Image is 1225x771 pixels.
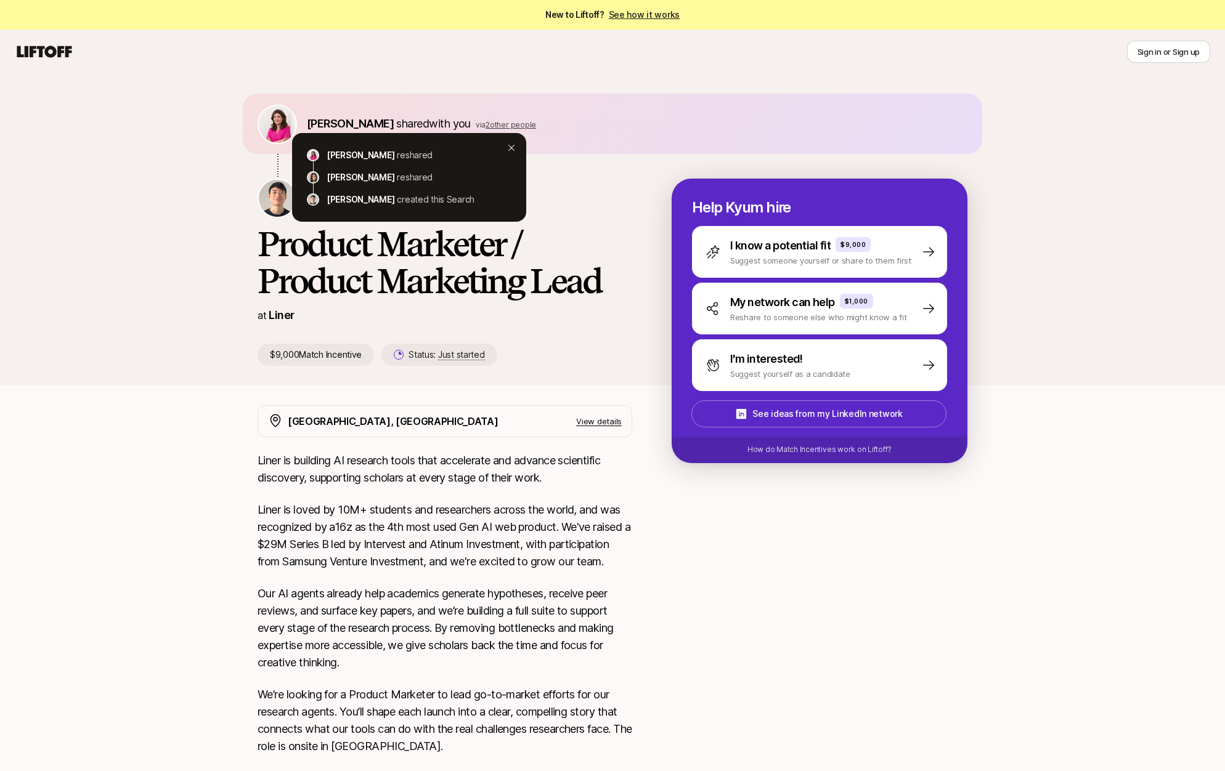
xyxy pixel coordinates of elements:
[730,237,831,254] p: I know a potential fit
[845,296,868,306] p: $1,000
[438,349,485,360] span: Just started
[692,199,947,216] p: Help Kyum hire
[308,195,318,204] img: 47784c54_a4ff_477e_ab36_139cb03b2732.jpg
[307,115,536,132] p: shared
[327,148,394,163] p: [PERSON_NAME]
[730,311,907,323] p: Reshare to someone else who might know a fit
[327,170,394,185] p: [PERSON_NAME]
[307,117,394,130] span: [PERSON_NAME]
[730,294,835,311] p: My network can help
[258,585,632,671] p: Our AI agents already help academics generate hypotheses, receive peer reviews, and surface key p...
[691,400,946,427] button: See ideas from my LinkedIn network
[258,225,632,299] h1: Product Marketer / Product Marketing Lead
[258,501,632,570] p: Liner is loved by 10M+ students and researchers across the world, and was recognized by a16z as t...
[476,120,486,129] span: via
[409,347,484,362] p: Status:
[258,452,632,486] p: Liner is building AI research tools that accelerate and advance scientific discovery, supporting ...
[576,415,622,427] p: View details
[545,7,680,22] span: New to Liftoff?
[730,254,911,267] p: Suggest someone yourself or share to them first
[609,9,680,20] a: See how it works
[269,309,294,321] a: Liner
[288,413,498,429] p: [GEOGRAPHIC_DATA], [GEOGRAPHIC_DATA]
[258,344,374,366] p: $9,000 Match Incentive
[397,148,433,163] p: reshared
[397,192,474,207] p: created this Search
[259,106,296,143] img: 9e09e871_5697_442b_ae6e_b16e3f6458f8.jpg
[259,180,296,217] img: Kyum Kim
[429,117,471,130] span: with you
[486,120,536,129] span: 2 other people
[752,406,902,421] p: See ideas from my LinkedIn network
[730,350,803,368] p: I'm interested!
[397,170,433,185] p: reshared
[840,240,866,249] p: $9,000
[730,368,850,380] p: Suggest yourself as a candidate
[747,444,892,455] p: How do Match Incentives work on Liftoff?
[308,150,318,160] img: 9e09e871_5697_442b_ae6e_b16e3f6458f8.jpg
[258,686,632,755] p: We’re looking for a Product Marketer to lead go-to-market efforts for our research agents. You’ll...
[308,172,318,182] img: 71d7b91d_d7cb_43b4_a7ea_a9b2f2cc6e03.jpg
[1127,41,1210,63] button: Sign in or Sign up
[258,307,266,323] p: at
[327,192,394,207] p: [PERSON_NAME]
